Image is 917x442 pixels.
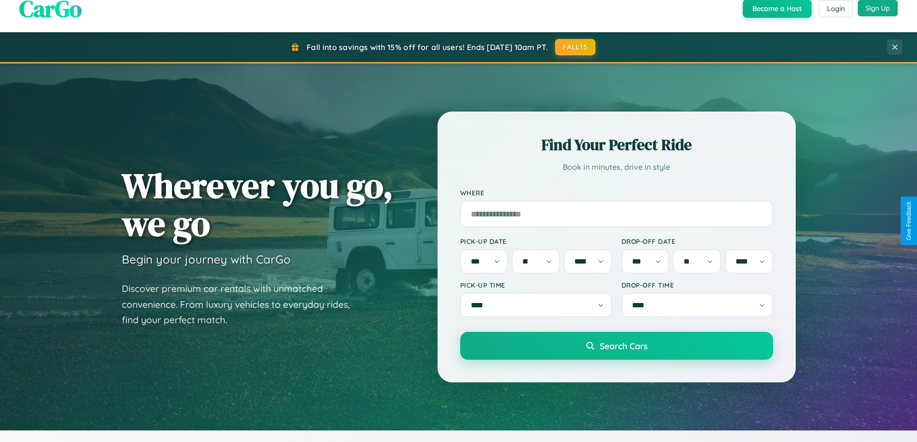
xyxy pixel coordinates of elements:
[460,237,612,245] label: Pick-up Date
[460,160,773,174] p: Book in minutes, drive in style
[460,332,773,360] button: Search Cars
[460,134,773,155] h2: Find Your Perfect Ride
[460,189,773,197] label: Where
[460,281,612,289] label: Pick-up Time
[555,39,595,55] button: FALL15
[307,42,548,52] span: Fall into savings with 15% off for all users! Ends [DATE] 10am PT.
[905,202,912,240] div: Give Feedback
[621,237,773,245] label: Drop-off Date
[621,281,773,289] label: Drop-off Time
[600,341,647,351] span: Search Cars
[122,281,362,328] p: Discover premium car rentals with unmatched convenience. From luxury vehicles to everyday rides, ...
[122,252,291,266] h3: Begin your journey with CarGo
[122,166,393,242] h1: Wherever you go, we go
